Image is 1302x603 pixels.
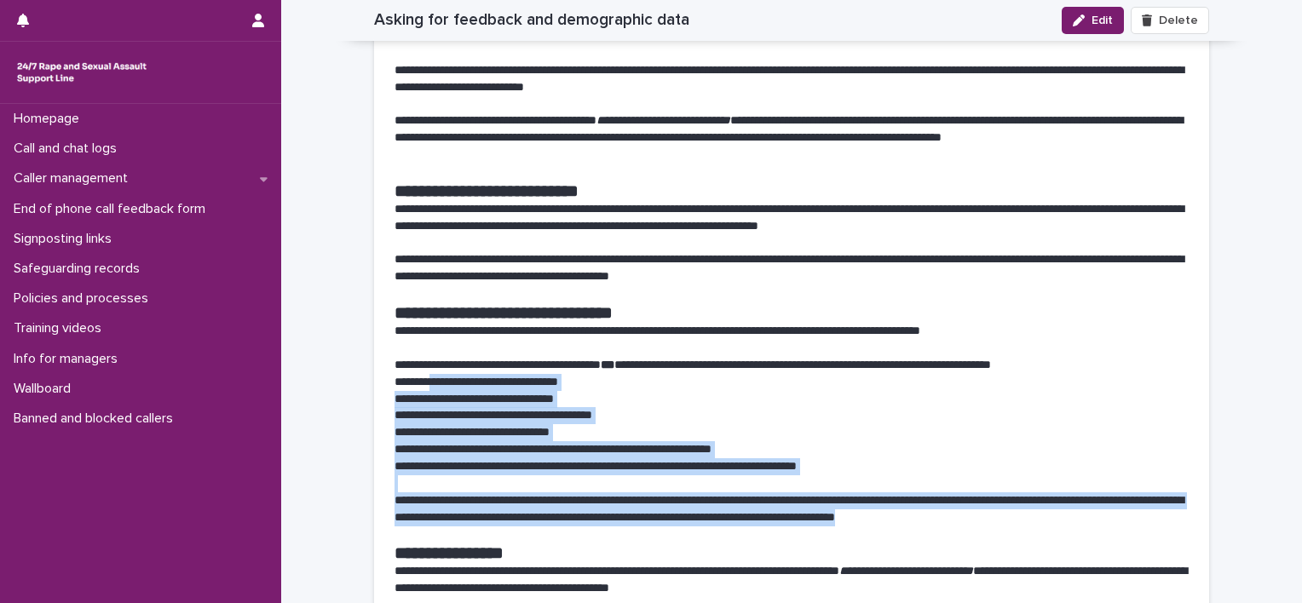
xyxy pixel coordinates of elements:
p: End of phone call feedback form [7,201,219,217]
p: Training videos [7,320,115,336]
p: Signposting links [7,231,125,247]
p: Info for managers [7,351,131,367]
p: Call and chat logs [7,141,130,157]
p: Caller management [7,170,141,187]
button: Delete [1131,7,1209,34]
p: Safeguarding records [7,261,153,277]
span: Delete [1159,14,1198,26]
p: Homepage [7,111,93,127]
p: Wallboard [7,381,84,397]
p: Banned and blocked callers [7,411,187,427]
button: Edit [1062,7,1124,34]
span: Edit [1092,14,1113,26]
img: rhQMoQhaT3yELyF149Cw [14,55,150,89]
h2: Asking for feedback and demographic data [374,10,689,30]
p: Policies and processes [7,290,162,307]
